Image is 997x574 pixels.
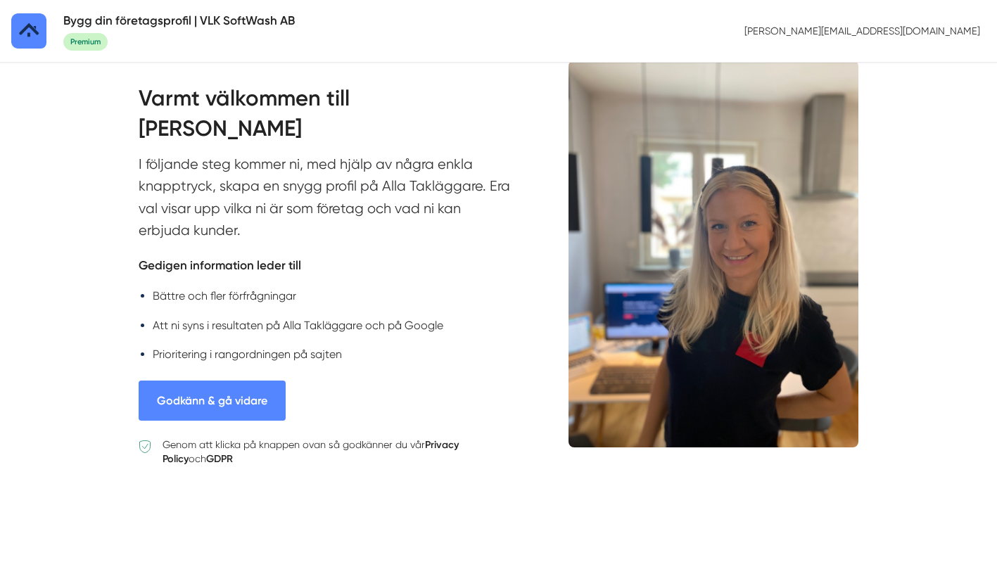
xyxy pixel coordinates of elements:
[139,153,511,249] p: I följande steg kommer ni, med hjälp av några enkla knapptryck, skapa en snygg profil på Alla Tak...
[63,33,108,51] span: Premium
[569,60,859,447] img: IMG_6245.jpg
[153,317,511,334] li: Att ni syns i resultaten på Alla Takläggare och på Google
[11,13,46,49] img: Alla Takläggare
[63,11,295,30] h5: Bygg din företagsprofil | VLK SoftWash AB
[139,381,286,421] button: Godkänn & gå vidare
[163,438,511,466] p: Genom att klicka på knappen ovan så godkänner du vår och
[163,438,459,465] strong: Privacy Policy
[139,256,511,279] h5: Gedigen information leder till
[153,287,511,305] li: Bättre och fler förfrågningar
[739,18,986,44] p: [PERSON_NAME][EMAIL_ADDRESS][DOMAIN_NAME]
[153,345,511,363] li: Prioritering i rangordningen på sajten
[139,83,511,153] h2: Varmt välkommen till [PERSON_NAME]
[206,452,233,465] strong: GDPR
